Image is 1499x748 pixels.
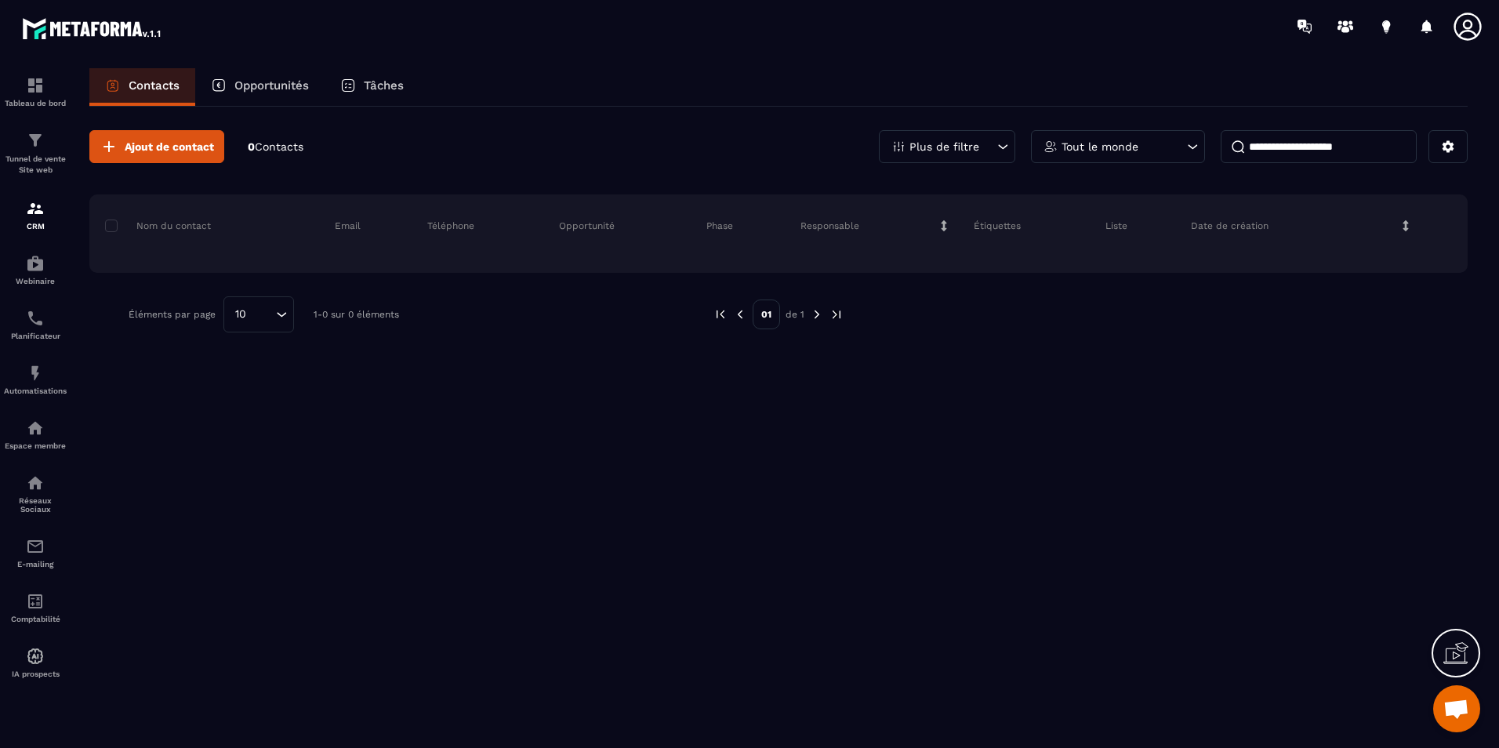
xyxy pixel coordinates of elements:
[125,139,214,154] span: Ajout de contact
[4,242,67,297] a: automationsautomationsWebinaire
[4,154,67,176] p: Tunnel de vente Site web
[230,306,252,323] span: 10
[4,462,67,525] a: social-networksocial-networkRéseaux Sociaux
[829,307,844,321] img: next
[753,300,780,329] p: 01
[89,68,195,106] a: Contacts
[1191,220,1269,232] p: Date de création
[4,187,67,242] a: formationformationCRM
[4,441,67,450] p: Espace membre
[195,68,325,106] a: Opportunités
[105,220,211,232] p: Nom du contact
[364,78,404,93] p: Tâches
[4,387,67,395] p: Automatisations
[974,220,1021,232] p: Étiquettes
[4,407,67,462] a: automationsautomationsEspace membre
[4,119,67,187] a: formationformationTunnel de vente Site web
[26,537,45,556] img: email
[252,306,272,323] input: Search for option
[223,296,294,332] div: Search for option
[4,332,67,340] p: Planificateur
[26,199,45,218] img: formation
[26,131,45,150] img: formation
[4,560,67,568] p: E-mailing
[4,99,67,107] p: Tableau de bord
[4,64,67,119] a: formationformationTableau de bord
[4,352,67,407] a: automationsautomationsAutomatisations
[1105,220,1127,232] p: Liste
[427,220,474,232] p: Téléphone
[129,309,216,320] p: Éléments par page
[4,277,67,285] p: Webinaire
[314,309,399,320] p: 1-0 sur 0 éléments
[26,364,45,383] img: automations
[255,140,303,153] span: Contacts
[4,615,67,623] p: Comptabilité
[4,496,67,514] p: Réseaux Sociaux
[234,78,309,93] p: Opportunités
[129,78,180,93] p: Contacts
[26,647,45,666] img: automations
[22,14,163,42] img: logo
[713,307,728,321] img: prev
[26,309,45,328] img: scheduler
[4,670,67,678] p: IA prospects
[26,419,45,438] img: automations
[4,580,67,635] a: accountantaccountantComptabilité
[810,307,824,321] img: next
[1433,685,1480,732] div: Ouvrir le chat
[4,525,67,580] a: emailemailE-mailing
[248,140,303,154] p: 0
[325,68,419,106] a: Tâches
[26,76,45,95] img: formation
[706,220,733,232] p: Phase
[4,222,67,231] p: CRM
[1062,141,1138,152] p: Tout le monde
[786,308,804,321] p: de 1
[4,297,67,352] a: schedulerschedulerPlanificateur
[89,130,224,163] button: Ajout de contact
[559,220,615,232] p: Opportunité
[800,220,859,232] p: Responsable
[733,307,747,321] img: prev
[335,220,361,232] p: Email
[26,474,45,492] img: social-network
[909,141,979,152] p: Plus de filtre
[26,592,45,611] img: accountant
[26,254,45,273] img: automations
